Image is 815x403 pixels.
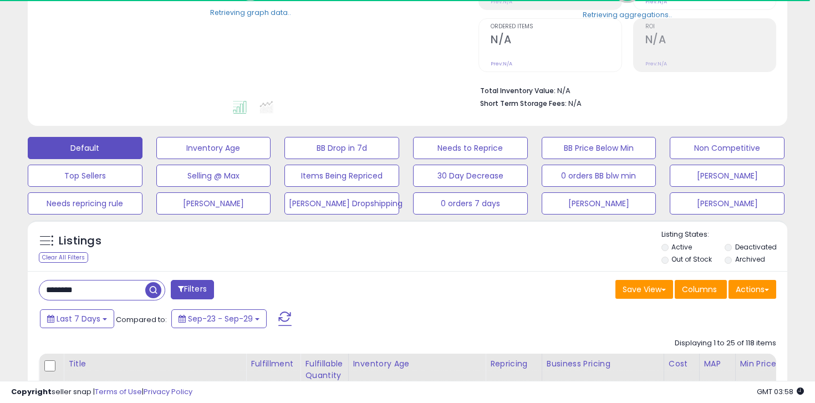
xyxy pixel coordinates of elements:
div: Clear All Filters [39,252,88,263]
button: BB Price Below Min [542,137,656,159]
button: [PERSON_NAME] Dropshipping [284,192,399,215]
div: Cost [669,358,695,370]
button: Sep-23 - Sep-29 [171,309,267,328]
button: Default [28,137,142,159]
div: Inventory Age [353,358,481,370]
span: 2025-10-7 03:58 GMT [757,386,804,397]
label: Archived [735,254,765,264]
button: Save View [615,280,673,299]
button: Selling @ Max [156,165,271,187]
div: Min Price [740,358,797,370]
button: Non Competitive [670,137,785,159]
button: Items Being Repriced [284,165,399,187]
div: Displaying 1 to 25 of 118 items [675,338,776,349]
div: Retrieving graph data.. [210,7,291,17]
button: Needs to Reprice [413,137,528,159]
div: Title [68,358,241,370]
button: [PERSON_NAME] [156,192,271,215]
span: Compared to: [116,314,167,325]
div: Business Pricing [547,358,659,370]
div: Retrieving aggregations.. [583,9,672,19]
button: Inventory Age [156,137,271,159]
span: Last 7 Days [57,313,100,324]
h5: Listings [59,233,101,249]
button: BB Drop in 7d [284,137,399,159]
a: Privacy Policy [144,386,192,397]
label: Out of Stock [671,254,712,264]
button: Filters [171,280,214,299]
button: [PERSON_NAME] [670,192,785,215]
div: seller snap | | [11,387,192,397]
button: [PERSON_NAME] [670,165,785,187]
button: [PERSON_NAME] [542,192,656,215]
button: Top Sellers [28,165,142,187]
button: 0 orders 7 days [413,192,528,215]
button: 30 Day Decrease [413,165,528,187]
label: Active [671,242,692,252]
button: 0 orders BB blw min [542,165,656,187]
button: Needs repricing rule [28,192,142,215]
button: Actions [729,280,776,299]
div: Repricing [490,358,537,370]
span: Sep-23 - Sep-29 [188,313,253,324]
label: Deactivated [735,242,777,252]
button: Columns [675,280,727,299]
a: Terms of Use [95,386,142,397]
button: Last 7 Days [40,309,114,328]
div: Fulfillable Quantity [305,358,343,381]
strong: Copyright [11,386,52,397]
span: Columns [682,284,717,295]
div: MAP [704,358,731,370]
div: Fulfillment [251,358,296,370]
p: Listing States: [661,229,788,240]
